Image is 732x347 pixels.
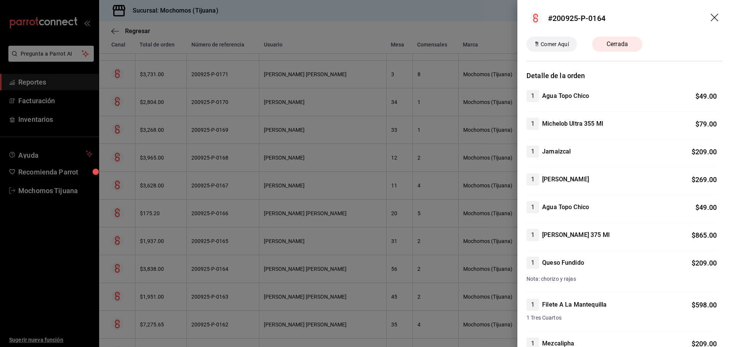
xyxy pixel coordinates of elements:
span: 1 Tres Cuartos [527,314,717,322]
h3: Detalle de la orden [527,70,723,81]
span: $ 209.00 [692,259,717,267]
span: 1 [527,258,539,267]
span: 1 [527,119,539,128]
span: 1 [527,203,539,212]
span: 1 [527,230,539,240]
h4: Jamaizcal [542,147,571,156]
button: drag [711,14,720,23]
h4: Michelob Ultra 355 Ml [542,119,603,128]
span: $ 865.00 [692,231,717,239]
span: Comer Aquí [538,40,571,48]
span: 1 [527,175,539,184]
span: $ 49.00 [695,92,717,100]
span: 1 [527,300,539,309]
h4: Agua Topo Chico [542,91,589,101]
span: $ 209.00 [692,148,717,156]
h4: [PERSON_NAME] [542,175,589,184]
span: Nota: chorizo y rajas [527,276,576,282]
h4: [PERSON_NAME] 375 Ml [542,230,610,240]
h4: Filete A La Mantequilla [542,300,607,309]
span: 1 [527,147,539,156]
span: $ 598.00 [692,301,717,309]
span: Cerrada [602,40,632,49]
span: $ 269.00 [692,176,717,184]
span: 1 [527,91,539,101]
div: #200925-P-0164 [548,13,605,24]
span: $ 49.00 [695,203,717,211]
span: $ 79.00 [695,120,717,128]
h4: Queso Fundido [542,258,584,267]
h4: Agua Topo Chico [542,203,589,212]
